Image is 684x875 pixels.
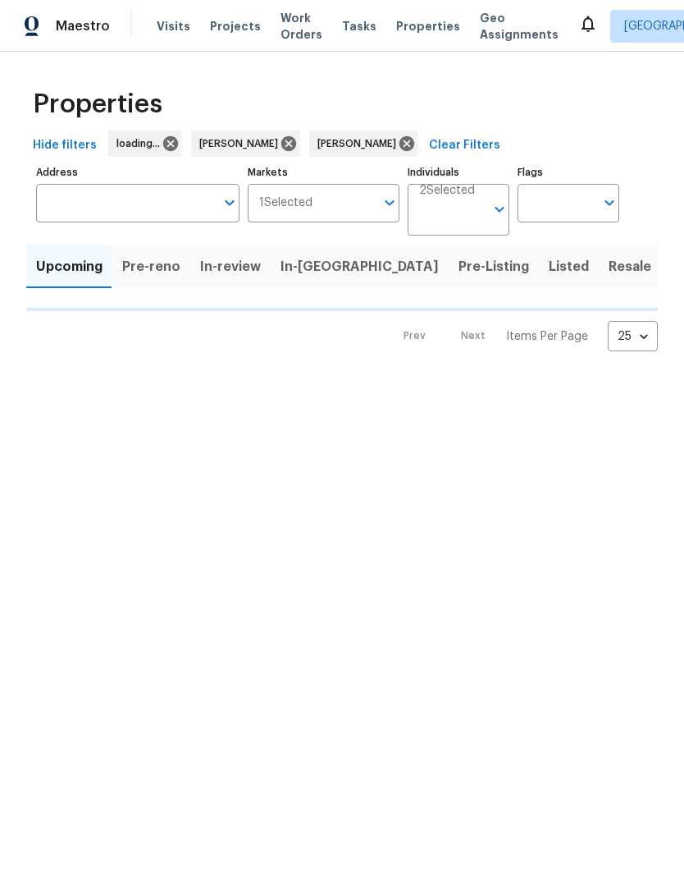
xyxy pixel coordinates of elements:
[210,18,261,34] span: Projects
[419,184,475,198] span: 2 Selected
[317,135,403,152] span: [PERSON_NAME]
[280,10,322,43] span: Work Orders
[108,131,181,157] div: loading...
[36,167,239,177] label: Address
[33,135,97,156] span: Hide filters
[116,135,166,152] span: loading...
[122,255,180,278] span: Pre-reno
[429,135,500,156] span: Clear Filters
[309,131,417,157] div: [PERSON_NAME]
[36,255,103,278] span: Upcoming
[488,198,511,221] button: Open
[518,167,619,177] label: Flags
[408,167,509,177] label: Individuals
[598,191,621,214] button: Open
[480,10,559,43] span: Geo Assignments
[33,96,162,112] span: Properties
[388,321,658,351] nav: Pagination Navigation
[218,191,241,214] button: Open
[506,328,588,345] p: Items Per Page
[157,18,190,34] span: Visits
[609,255,651,278] span: Resale
[378,191,401,214] button: Open
[248,167,400,177] label: Markets
[56,18,110,34] span: Maestro
[549,255,589,278] span: Listed
[26,131,103,161] button: Hide filters
[200,255,261,278] span: In-review
[396,18,460,34] span: Properties
[280,255,439,278] span: In-[GEOGRAPHIC_DATA]
[199,135,285,152] span: [PERSON_NAME]
[608,315,658,358] div: 25
[191,131,299,157] div: [PERSON_NAME]
[422,131,507,161] button: Clear Filters
[259,196,312,210] span: 1 Selected
[458,255,529,278] span: Pre-Listing
[342,21,376,32] span: Tasks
